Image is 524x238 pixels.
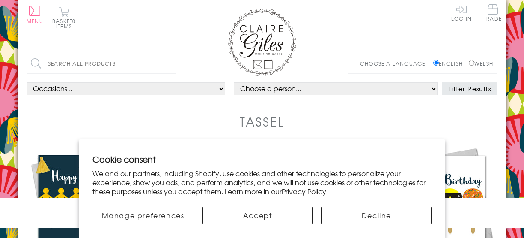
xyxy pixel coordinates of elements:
span: 0 items [56,17,76,30]
button: Filter Results [442,82,497,95]
img: Claire Giles Greetings Cards [228,9,296,76]
input: Welsh [469,60,474,66]
a: Privacy Policy [282,186,326,196]
a: Log In [451,4,472,21]
span: Manage preferences [102,210,185,220]
input: Search all products [27,54,176,73]
span: Menu [27,17,43,25]
h1: Tassel [240,113,285,130]
span: Trade [484,4,502,21]
button: Menu [27,6,43,24]
button: Manage preferences [92,207,194,224]
a: Trade [484,4,502,23]
input: Search [168,54,176,73]
input: English [433,60,439,66]
p: Choose a language: [360,60,432,67]
h2: Cookie consent [92,153,432,165]
button: Decline [321,207,432,224]
button: Basket0 items [52,7,76,29]
p: We and our partners, including Shopify, use cookies and other technologies to personalize your ex... [92,169,432,196]
label: Welsh [469,60,493,67]
label: English [433,60,467,67]
button: Accept [202,207,313,224]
